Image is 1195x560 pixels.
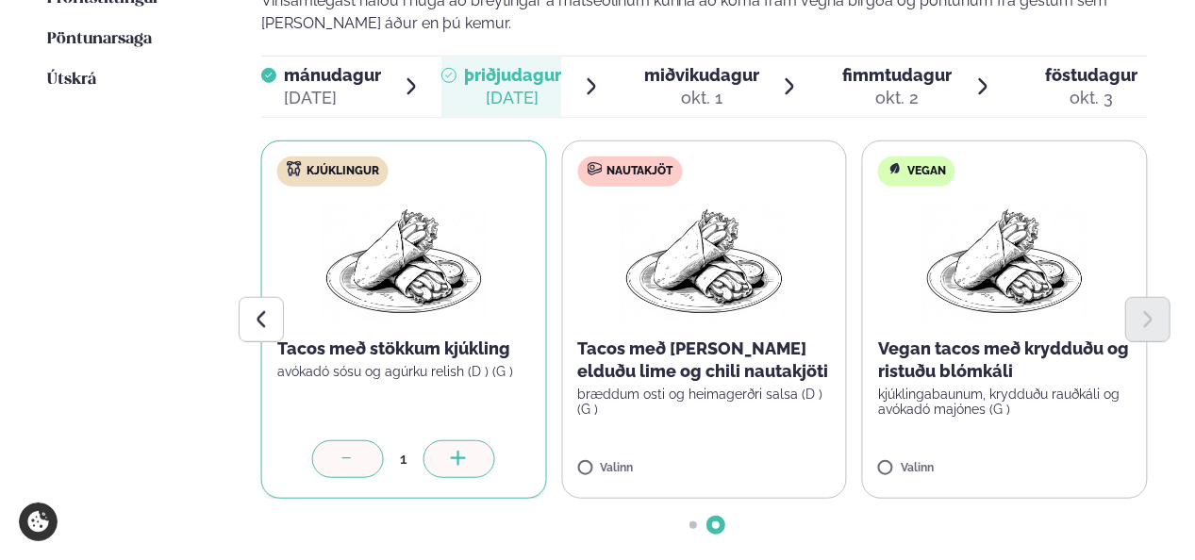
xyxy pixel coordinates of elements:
[606,164,672,179] span: Nautakjöt
[644,65,759,85] span: miðvikudagur
[842,65,952,85] span: fimmtudagur
[277,364,531,379] p: avókadó sósu og agúrku relish (D ) (G )
[321,202,487,322] img: Wraps.png
[712,521,720,529] span: Go to slide 2
[284,87,381,109] div: [DATE]
[1046,87,1138,109] div: okt. 3
[1125,297,1170,342] button: Next slide
[464,65,561,85] span: þriðjudagur
[644,87,759,109] div: okt. 1
[19,502,58,541] a: Cookie settings
[878,387,1132,417] p: kjúklingabaunum, krydduðu rauðkáli og avókadó majónes (G )
[577,338,831,383] p: Tacos með [PERSON_NAME] elduðu lime og chili nautakjöti
[384,448,423,469] div: 1
[1046,65,1138,85] span: föstudagur
[284,65,381,85] span: mánudagur
[907,164,946,179] span: Vegan
[239,297,284,342] button: Previous slide
[307,164,379,179] span: Kjúklingur
[287,161,302,176] img: chicken.svg
[277,338,531,360] p: Tacos með stökkum kjúkling
[622,202,788,322] img: Wraps.png
[47,28,152,51] a: Pöntunarsaga
[47,72,96,88] span: Útskrá
[577,387,831,417] p: bræddum osti og heimagerðri salsa (D ) (G )
[842,87,952,109] div: okt. 2
[47,69,96,91] a: Útskrá
[464,87,561,109] div: [DATE]
[921,202,1087,322] img: Wraps.png
[888,161,903,176] img: Vegan.svg
[47,31,152,47] span: Pöntunarsaga
[689,521,697,529] span: Go to slide 1
[878,338,1132,383] p: Vegan tacos með krydduðu og ristuðu blómkáli
[587,161,602,176] img: beef.svg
